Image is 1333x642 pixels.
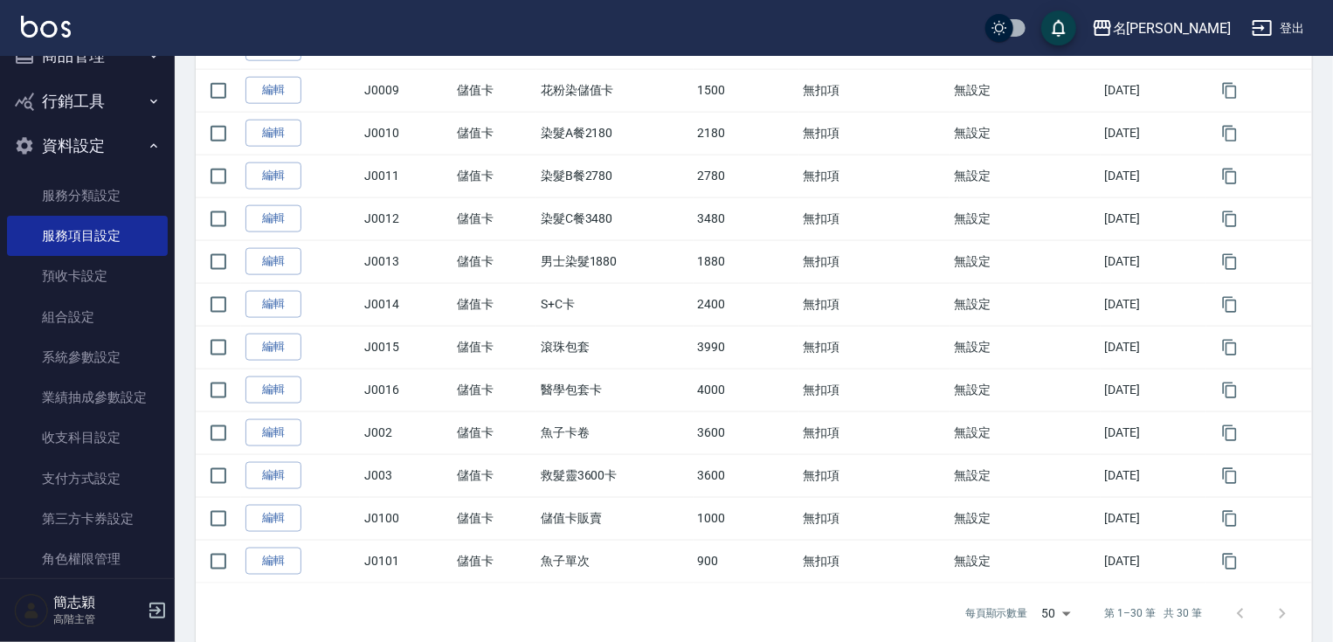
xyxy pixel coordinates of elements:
[1101,283,1206,326] td: [DATE]
[452,283,535,326] td: 儲值卡
[245,376,301,404] a: 編輯
[799,540,950,583] td: 無扣項
[799,155,950,197] td: 無扣項
[360,69,452,112] td: J0009
[452,69,535,112] td: 儲值卡
[1085,10,1238,46] button: 名[PERSON_NAME]
[950,540,1100,583] td: 無設定
[950,326,1100,369] td: 無設定
[245,77,301,104] a: 編輯
[14,593,49,628] img: Person
[950,197,1100,240] td: 無設定
[950,112,1100,155] td: 無設定
[452,454,535,497] td: 儲值卡
[7,297,168,337] a: 組合設定
[53,611,142,627] p: 高階主管
[7,79,168,124] button: 行銷工具
[245,334,301,361] a: 編輯
[536,155,694,197] td: 染髮B餐2780
[245,162,301,190] a: 編輯
[452,540,535,583] td: 儲值卡
[536,69,694,112] td: 花粉染儲值卡
[1101,411,1206,454] td: [DATE]
[7,459,168,499] a: 支付方式設定
[452,369,535,411] td: 儲值卡
[536,369,694,411] td: 醫學包套卡
[245,205,301,232] a: 編輯
[536,240,694,283] td: 男士染髮1880
[536,112,694,155] td: 染髮A餐2180
[360,411,452,454] td: J002
[536,326,694,369] td: 滾珠包套
[452,497,535,540] td: 儲值卡
[1101,112,1206,155] td: [DATE]
[694,69,799,112] td: 1500
[799,240,950,283] td: 無扣項
[694,240,799,283] td: 1880
[799,411,950,454] td: 無扣項
[7,256,168,296] a: 預收卡設定
[452,112,535,155] td: 儲值卡
[799,369,950,411] td: 無扣項
[536,497,694,540] td: 儲值卡販賣
[536,283,694,326] td: S+C卡
[1035,590,1077,638] div: 50
[7,337,168,377] a: 系統參數設定
[1105,606,1202,622] p: 第 1–30 筆 共 30 筆
[245,120,301,147] a: 編輯
[360,197,452,240] td: J0012
[1101,197,1206,240] td: [DATE]
[245,248,301,275] a: 編輯
[360,497,452,540] td: J0100
[694,540,799,583] td: 900
[452,197,535,240] td: 儲值卡
[360,540,452,583] td: J0101
[694,454,799,497] td: 3600
[950,155,1100,197] td: 無設定
[694,411,799,454] td: 3600
[965,606,1028,622] p: 每頁顯示數量
[694,112,799,155] td: 2180
[53,594,142,611] h5: 簡志穎
[536,411,694,454] td: 魚子卡卷
[1101,497,1206,540] td: [DATE]
[452,155,535,197] td: 儲值卡
[694,497,799,540] td: 1000
[7,418,168,458] a: 收支科目設定
[245,291,301,318] a: 編輯
[799,69,950,112] td: 無扣項
[452,240,535,283] td: 儲值卡
[7,499,168,539] a: 第三方卡券設定
[1101,69,1206,112] td: [DATE]
[1041,10,1076,45] button: save
[360,240,452,283] td: J0013
[7,216,168,256] a: 服務項目設定
[536,540,694,583] td: 魚子單次
[799,283,950,326] td: 無扣項
[245,462,301,489] a: 編輯
[360,112,452,155] td: J0010
[245,548,301,575] a: 編輯
[950,69,1100,112] td: 無設定
[1113,17,1231,39] div: 名[PERSON_NAME]
[536,197,694,240] td: 染髮C餐3480
[694,197,799,240] td: 3480
[694,283,799,326] td: 2400
[360,454,452,497] td: J003
[245,419,301,446] a: 編輯
[536,454,694,497] td: 救髮靈3600卡
[1101,240,1206,283] td: [DATE]
[1245,12,1312,45] button: 登出
[452,411,535,454] td: 儲值卡
[950,240,1100,283] td: 無設定
[799,197,950,240] td: 無扣項
[360,369,452,411] td: J0016
[7,539,168,579] a: 角色權限管理
[950,497,1100,540] td: 無設定
[799,454,950,497] td: 無扣項
[950,411,1100,454] td: 無設定
[245,505,301,532] a: 編輯
[950,454,1100,497] td: 無設定
[7,176,168,216] a: 服務分類設定
[694,369,799,411] td: 4000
